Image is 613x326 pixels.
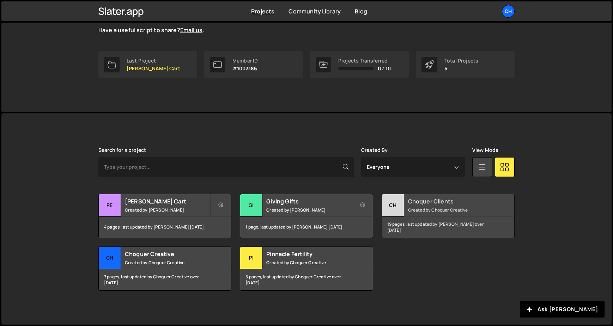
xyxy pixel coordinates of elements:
[99,217,231,238] div: 4 pages, last updated by [PERSON_NAME] [DATE]
[232,66,258,71] p: #1003186
[444,58,478,64] div: Total Projects
[98,247,231,291] a: Ch Choquer Creative Created by Choquer Creative 7 pages, last updated by Choquer Creative over [D...
[125,197,210,205] h2: [PERSON_NAME] Cart
[355,7,367,15] a: Blog
[408,207,493,213] small: Created by Choquer Creative
[99,194,121,217] div: Pe
[382,194,515,238] a: Ch Choquer Clients Created by Choquer Creative 19 pages, last updated by [PERSON_NAME] over [DATE]
[472,147,498,153] label: View Mode
[266,197,351,205] h2: Giving Gifts
[127,58,180,64] div: Last Project
[444,66,478,71] p: 5
[240,194,262,217] div: Gi
[240,247,373,291] a: Pi Pinnacle Fertility Created by Choquer Creative 5 pages, last updated by Choquer Creative over ...
[240,194,373,238] a: Gi Giving Gifts Created by [PERSON_NAME] 1 page, last updated by [PERSON_NAME] [DATE]
[98,147,146,153] label: Search for a project
[125,260,210,266] small: Created by Choquer Creative
[378,66,391,71] span: 0 / 10
[382,194,404,217] div: Ch
[240,269,372,290] div: 5 pages, last updated by Choquer Creative over [DATE]
[382,217,514,238] div: 19 pages, last updated by [PERSON_NAME] over [DATE]
[266,250,351,258] h2: Pinnacle Fertility
[266,207,351,213] small: Created by [PERSON_NAME]
[99,269,231,290] div: 7 pages, last updated by Choquer Creative over [DATE]
[338,58,391,64] div: Projects Transferred
[240,247,262,269] div: Pi
[125,207,210,213] small: Created by [PERSON_NAME]
[240,217,372,238] div: 1 page, last updated by [PERSON_NAME] [DATE]
[502,5,515,18] a: Ch
[98,157,354,177] input: Type your project...
[99,247,121,269] div: Ch
[251,7,274,15] a: Projects
[232,58,258,64] div: Member ID
[98,51,197,78] a: Last Project [PERSON_NAME] Cart
[98,194,231,238] a: Pe [PERSON_NAME] Cart Created by [PERSON_NAME] 4 pages, last updated by [PERSON_NAME] [DATE]
[289,7,341,15] a: Community Library
[520,301,605,318] button: Ask [PERSON_NAME]
[361,147,388,153] label: Created By
[180,26,202,34] a: Email us
[408,197,493,205] h2: Choquer Clients
[125,250,210,258] h2: Choquer Creative
[127,66,180,71] p: [PERSON_NAME] Cart
[266,260,351,266] small: Created by Choquer Creative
